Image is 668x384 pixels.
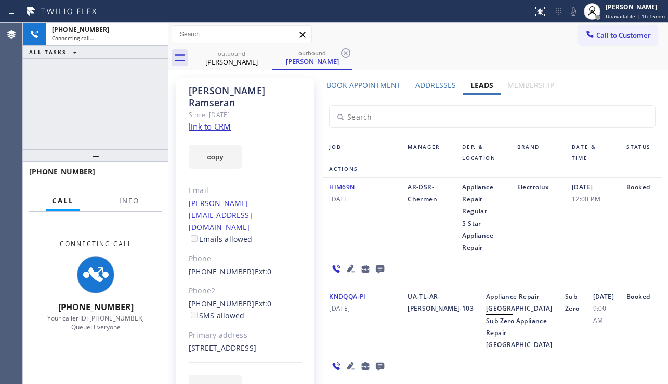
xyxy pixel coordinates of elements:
a: link to CRM [189,121,231,132]
span: HIM69N [329,183,355,191]
div: [PERSON_NAME] Ramseran [189,85,302,109]
div: Phone2 [189,285,302,297]
input: Search [172,26,311,43]
span: 12:00 PM [572,193,614,205]
div: UA-TL-AR-[PERSON_NAME]-103 [401,290,480,351]
label: Emails allowed [189,234,253,244]
button: Mute [566,4,581,19]
span: 9:00 AM [593,302,614,326]
span: [DATE] [329,302,395,314]
span: Sub Zero Appliance Repair [GEOGRAPHIC_DATA] [486,316,553,349]
span: Info [119,196,139,206]
div: Since: [DATE] [189,109,302,121]
a: [PERSON_NAME][EMAIL_ADDRESS][DOMAIN_NAME] [189,198,252,232]
div: Primary address [189,329,302,341]
div: Dep. & Location [456,142,510,163]
div: Status [620,142,662,163]
a: [PHONE_NUMBER] [189,266,255,276]
span: [PHONE_NUMBER] [52,25,109,34]
div: [DATE] [566,181,620,253]
span: Connecting Call [60,239,132,248]
button: copy [189,145,242,169]
label: SMS allowed [189,311,244,321]
span: Appliance Repair Regular [462,183,493,215]
div: Booked [620,181,662,253]
button: Call [46,191,80,211]
div: Brand [511,142,566,163]
span: Appliance Repair [GEOGRAPHIC_DATA] [486,292,553,313]
span: [PHONE_NUMBER] [58,301,134,313]
div: [STREET_ADDRESS] [189,342,302,354]
span: Call [52,196,74,206]
label: Book Appointment [326,80,401,90]
span: Ext: 0 [255,299,272,309]
div: Electrolux [511,181,566,253]
span: ALL TASKS [29,48,67,56]
span: [DATE] [329,193,395,205]
label: Leads [470,80,493,90]
span: Call to Customer [596,31,651,40]
span: Unavailable | 1h 15min [606,12,665,20]
div: Sub Zero [559,290,587,351]
span: Your caller ID: [PHONE_NUMBER] Queue: Everyone [47,314,144,331]
div: Job [323,142,401,163]
span: [PHONE_NUMBER] [29,167,95,176]
button: Call to Customer [578,25,658,45]
span: Ext: 0 [255,266,272,276]
div: [PERSON_NAME] [192,57,271,67]
label: Addresses [415,80,456,90]
div: [PERSON_NAME] [273,57,351,66]
div: Booked [620,290,662,351]
input: Search [330,106,655,127]
div: [DATE] [587,290,620,351]
div: Phone [189,253,302,265]
div: Manager [401,142,456,163]
a: [PHONE_NUMBER] [189,299,255,309]
div: [PERSON_NAME] [606,3,665,11]
div: AR-DSR-Chermen [401,181,456,253]
div: outbound [192,49,271,57]
input: SMS allowed [191,312,198,318]
div: Date & Time [566,142,620,163]
div: John Ramseran [192,46,271,70]
span: KNDQQA-PI [329,292,366,301]
div: outbound [273,49,351,57]
button: Info [113,191,146,211]
label: Membership [507,80,554,90]
input: Emails allowed [191,235,198,242]
div: John Ramseran [273,46,351,69]
span: Connecting call… [52,34,94,42]
div: Actions [323,163,393,174]
button: ALL TASKS [23,46,87,58]
span: 5 Star Appliance Repair [462,219,493,252]
div: Email [189,185,302,197]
